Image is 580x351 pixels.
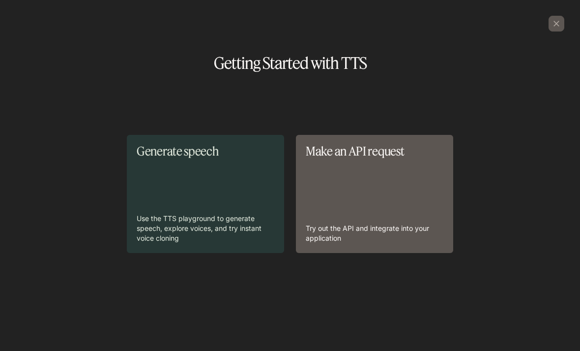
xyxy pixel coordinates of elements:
[296,135,453,253] a: Make an API requestTry out the API and integrate into your application
[137,214,274,243] p: Use the TTS playground to generate speech, explore voices, and try instant voice cloning
[306,145,443,158] p: Make an API request
[127,135,284,253] a: Generate speechUse the TTS playground to generate speech, explore voices, and try instant voice c...
[306,223,443,243] p: Try out the API and integrate into your application
[16,55,564,71] h1: Getting Started with TTS
[137,145,274,158] p: Generate speech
